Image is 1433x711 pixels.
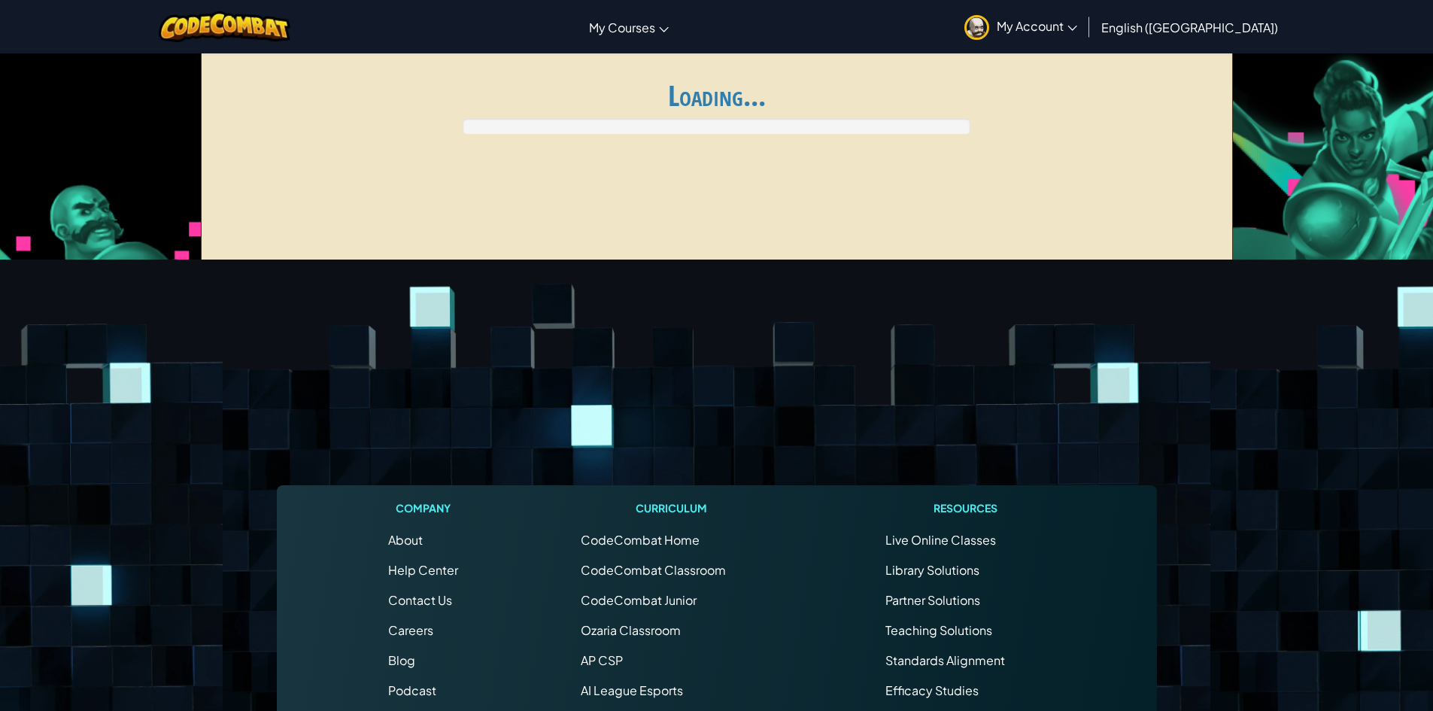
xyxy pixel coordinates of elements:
a: Library Solutions [885,562,979,578]
a: Live Online Classes [885,532,996,548]
span: My Courses [589,20,655,35]
a: English ([GEOGRAPHIC_DATA]) [1094,7,1286,47]
h1: Resources [885,500,1046,516]
h1: Curriculum [581,500,763,516]
a: AP CSP [581,652,623,668]
a: CodeCombat Junior [581,592,697,608]
a: Efficacy Studies [885,682,979,698]
span: English ([GEOGRAPHIC_DATA]) [1101,20,1278,35]
h1: Loading... [211,80,1223,111]
a: Podcast [388,682,436,698]
a: About [388,532,423,548]
img: avatar [964,15,989,40]
a: Ozaria Classroom [581,622,681,638]
a: My Account [957,3,1085,50]
a: Careers [388,622,433,638]
span: Contact Us [388,592,452,608]
a: Standards Alignment [885,652,1005,668]
h1: Company [388,500,458,516]
a: Teaching Solutions [885,622,992,638]
a: CodeCombat Classroom [581,562,726,578]
span: My Account [997,18,1077,34]
a: Help Center [388,562,458,578]
a: AI League Esports [581,682,683,698]
span: CodeCombat Home [581,532,700,548]
a: My Courses [581,7,676,47]
a: Blog [388,652,415,668]
a: Partner Solutions [885,592,980,608]
img: CodeCombat logo [159,11,290,42]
